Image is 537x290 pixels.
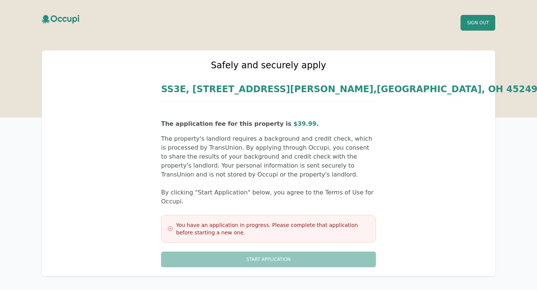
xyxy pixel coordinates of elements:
span: $ 39.99 [293,120,317,127]
p: The application fee for this property is . [161,119,376,128]
h2: Safely and securely apply [161,59,376,71]
button: Sign Out [461,15,495,31]
h3: You have an application in progress. Please complete that application before starting a new one. [176,221,370,236]
p: By clicking "Start Application" below, you agree to the Terms of Use for Occupi. [161,188,376,206]
p: The property's landlord requires a background and credit check, which is processed by TransUnion.... [161,134,376,179]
